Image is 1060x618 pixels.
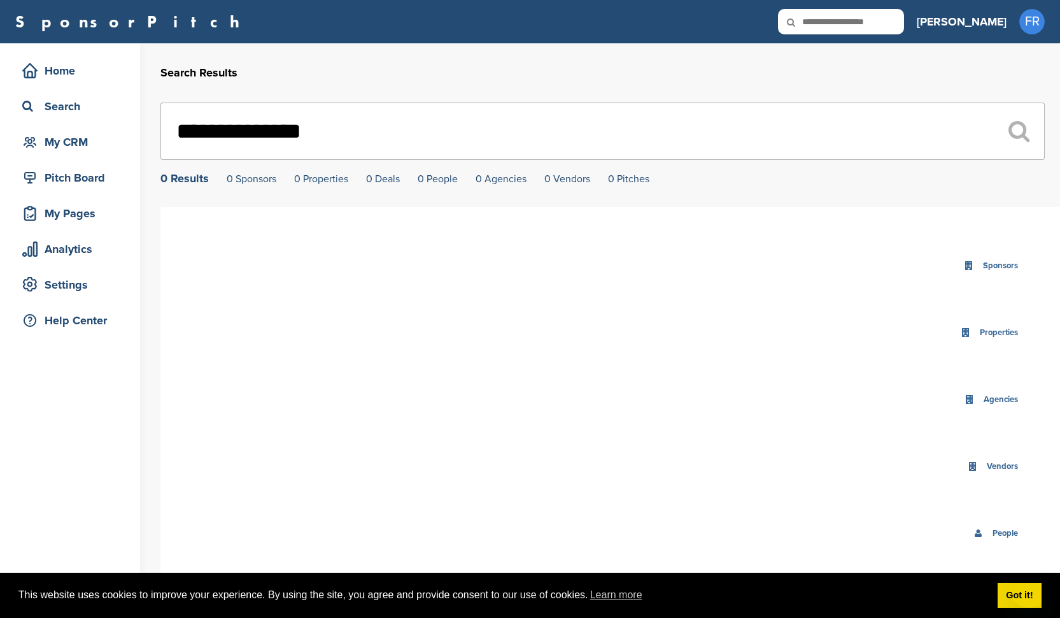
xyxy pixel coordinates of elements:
div: Analytics [19,238,127,261]
div: Home [19,59,127,82]
div: Vendors [984,459,1021,474]
a: 0 Deals [366,173,400,185]
a: learn more about cookies [588,586,644,605]
a: 0 Pitches [608,173,649,185]
div: Search [19,95,127,118]
a: Pitch Board [13,163,127,192]
a: Settings [13,270,127,299]
a: 0 Sponsors [227,173,276,185]
a: dismiss cookie message [998,583,1042,608]
div: People [989,526,1021,541]
a: 0 Vendors [544,173,590,185]
div: Sponsors [980,259,1021,273]
iframe: Button to launch messaging window [1009,567,1050,608]
span: FR [1019,9,1045,34]
span: This website uses cookies to improve your experience. By using the site, you agree and provide co... [18,586,987,605]
a: 0 Agencies [476,173,526,185]
a: My CRM [13,127,127,157]
div: 0 Results [160,173,209,184]
a: 0 Properties [294,173,348,185]
div: Pitch Board [19,166,127,189]
a: Help Center [13,306,127,335]
a: SponsorPitch [15,13,248,30]
a: Search [13,92,127,121]
a: Analytics [13,234,127,264]
div: Properties [977,326,1021,340]
div: Settings [19,273,127,296]
a: [PERSON_NAME] [917,8,1007,36]
div: Help Center [19,309,127,332]
a: 0 People [418,173,458,185]
div: Agencies [980,392,1021,407]
a: My Pages [13,199,127,228]
h3: [PERSON_NAME] [917,13,1007,31]
a: Home [13,56,127,85]
div: My Pages [19,202,127,225]
h2: Search Results [160,64,1045,82]
div: My CRM [19,131,127,154]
